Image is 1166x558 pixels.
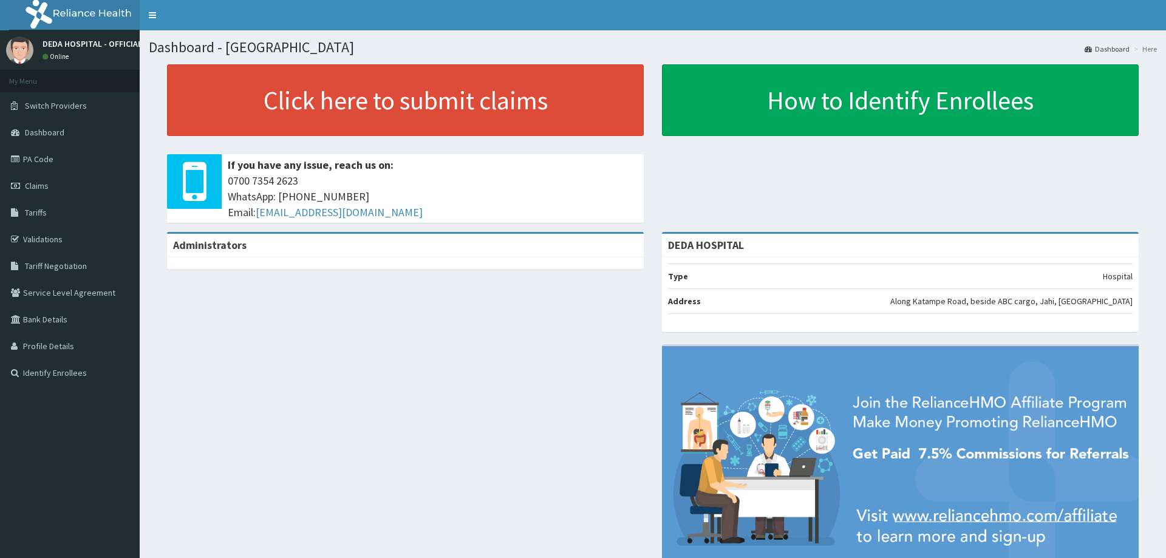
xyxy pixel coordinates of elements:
[890,295,1133,307] p: Along Katampe Road, beside ABC cargo, Jahi, [GEOGRAPHIC_DATA]
[1103,270,1133,282] p: Hospital
[25,180,49,191] span: Claims
[149,39,1157,55] h1: Dashboard - [GEOGRAPHIC_DATA]
[668,238,744,252] strong: DEDA HOSPITAL
[25,260,87,271] span: Tariff Negotiation
[43,52,72,61] a: Online
[173,238,247,252] b: Administrators
[25,207,47,218] span: Tariffs
[25,127,64,138] span: Dashboard
[256,205,423,219] a: [EMAIL_ADDRESS][DOMAIN_NAME]
[662,64,1139,136] a: How to Identify Enrollees
[228,173,638,220] span: 0700 7354 2623 WhatsApp: [PHONE_NUMBER] Email:
[1131,44,1157,54] li: Here
[228,158,394,172] b: If you have any issue, reach us on:
[43,39,142,48] p: DEDA HOSPITAL - OFFICIAL
[25,100,87,111] span: Switch Providers
[1085,44,1130,54] a: Dashboard
[167,64,644,136] a: Click here to submit claims
[668,296,701,307] b: Address
[6,36,33,64] img: User Image
[668,271,688,282] b: Type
